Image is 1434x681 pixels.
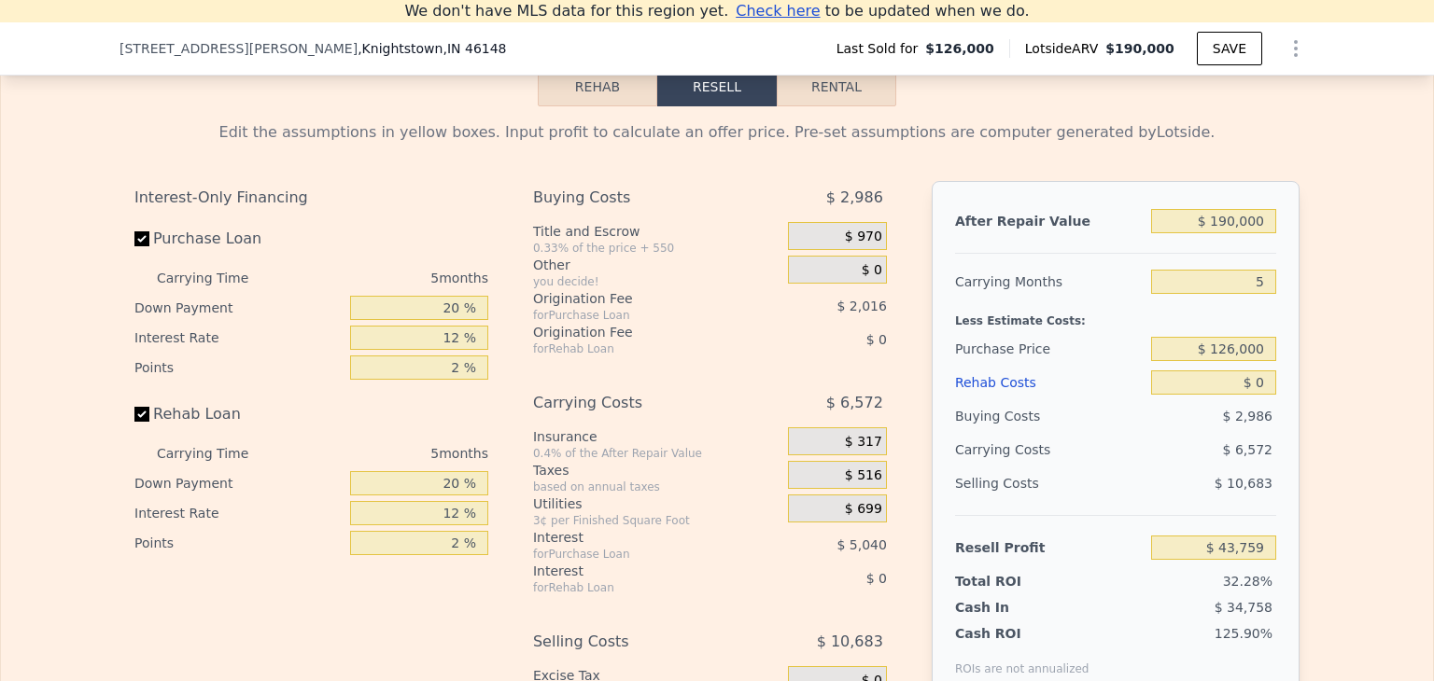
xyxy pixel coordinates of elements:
span: Check here [736,2,820,20]
div: Buying Costs [955,399,1144,433]
span: $ 970 [845,229,882,245]
span: , Knightstown [358,39,506,58]
div: Origination Fee [533,289,741,308]
span: $ 6,572 [1223,442,1272,457]
span: [STREET_ADDRESS][PERSON_NAME] [119,39,358,58]
span: $ 2,986 [826,181,883,215]
div: Taxes [533,461,780,479]
div: Down Payment [134,468,343,498]
div: Points [134,528,343,558]
div: 0.4% of the After Repair Value [533,446,780,461]
div: Insurance [533,427,780,446]
span: $ 5,040 [836,537,886,552]
span: , IN 46148 [443,41,506,56]
span: $126,000 [925,39,994,58]
div: Interest-Only Financing [134,181,488,215]
div: Total ROI [955,572,1072,591]
div: 0.33% of the price + 550 [533,241,780,256]
span: $ 34,758 [1215,600,1272,615]
div: Carrying Time [157,438,278,468]
span: $ 0 [866,332,887,347]
div: Interest Rate [134,323,343,353]
button: Resell [657,67,777,106]
div: Interest [533,528,741,547]
div: for Purchase Loan [533,308,741,323]
div: Carrying Months [955,265,1144,299]
button: Rehab [538,67,657,106]
div: based on annual taxes [533,479,780,494]
span: 32.28% [1223,574,1272,589]
div: Resell Profit [955,531,1144,564]
button: SAVE [1197,32,1262,65]
div: After Repair Value [955,204,1144,238]
span: $ 2,016 [836,299,886,313]
div: Carrying Costs [955,433,1072,466]
div: Edit the assumptions in yellow boxes. Input profit to calculate an offer price. Pre-set assumptio... [134,121,1300,144]
span: $ 699 [845,501,882,518]
button: Show Options [1277,30,1314,67]
div: you decide! [533,274,780,289]
span: $ 2,986 [1223,409,1272,424]
label: Rehab Loan [134,397,343,431]
span: $ 10,683 [1215,476,1272,491]
span: $190,000 [1105,41,1174,56]
div: 3¢ per Finished Square Foot [533,513,780,528]
div: Title and Escrow [533,222,780,241]
div: Down Payment [134,293,343,323]
div: for Rehab Loan [533,580,741,595]
span: Lotside ARV [1025,39,1105,58]
div: Utilities [533,494,780,513]
span: $ 516 [845,467,882,484]
div: Less Estimate Costs: [955,299,1276,332]
div: Interest [533,562,741,580]
div: Origination Fee [533,323,741,341]
button: Rental [777,67,896,106]
div: Selling Costs [955,466,1144,500]
div: for Purchase Loan [533,547,741,562]
div: Other [533,256,780,274]
div: Selling Costs [533,625,741,659]
div: Carrying Costs [533,386,741,420]
div: Interest Rate [134,498,343,528]
label: Purchase Loan [134,222,343,256]
span: $ 0 [866,571,887,586]
div: Buying Costs [533,181,741,215]
div: Rehab Costs [955,366,1144,399]
span: Last Sold for [836,39,926,58]
input: Rehab Loan [134,407,149,422]
span: $ 0 [862,262,882,279]
span: 125.90% [1215,626,1272,641]
div: for Rehab Loan [533,341,741,356]
div: Cash In [955,598,1072,617]
span: $ 6,572 [826,386,883,420]
div: Points [134,353,343,382]
div: 5 months [286,438,488,468]
div: Cash ROI [955,624,1090,643]
span: $ 10,683 [817,625,883,659]
div: ROIs are not annualized [955,643,1090,676]
div: Carrying Time [157,263,278,293]
div: Purchase Price [955,332,1144,366]
input: Purchase Loan [134,231,149,246]
span: $ 317 [845,434,882,451]
div: 5 months [286,263,488,293]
